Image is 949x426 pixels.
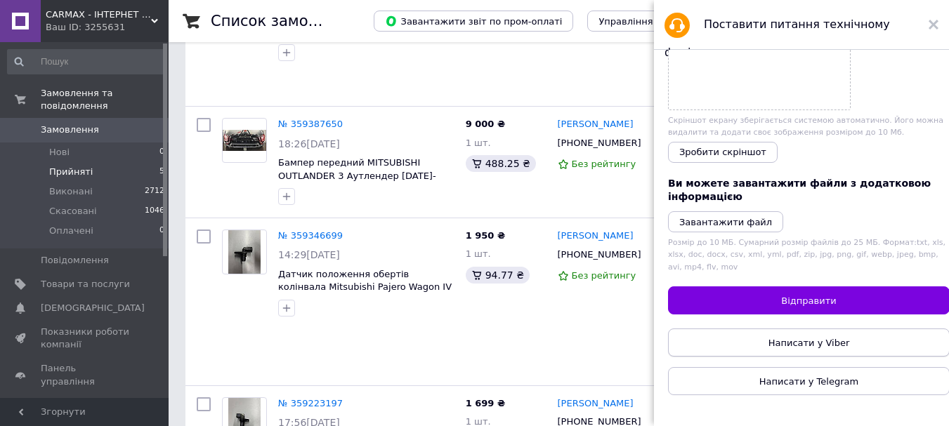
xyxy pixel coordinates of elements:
span: Без рейтингу [572,159,636,169]
img: Фото товару [228,230,261,274]
a: Фото товару [222,118,267,163]
span: Завантажити звіт по пром-оплаті [385,15,562,27]
span: 1046 [145,205,164,218]
span: CARMAX - ІНТЕРНЕТ МАГАЗИН АВТОЗАПЧАСТИН [46,8,151,21]
span: Замовлення та повідомлення [41,87,169,112]
a: № 359346699 [278,230,343,241]
div: [PHONE_NUMBER] [555,246,644,264]
span: Повідомлення [41,254,109,267]
span: 1 699 ₴ [466,398,505,408]
span: Ви можете завантажити файли з додатковою інформацією [668,178,931,203]
a: [PERSON_NAME] [558,118,634,131]
a: Фото товару [222,229,267,274]
span: Розмір до 10 МБ. Сумарний розмір файлів до 25 МБ. Формат: txt, xls, xlsx, doc, docx, csv, xml, ym... [668,238,945,272]
span: 1 шт. [466,248,491,259]
span: Нові [49,146,70,159]
span: Прийняті [49,166,93,178]
a: Бампер передний MITSUBISHI OUTLANDER 3 Аутлендер [DATE]-[DATE] ORIGINAL [278,157,436,194]
span: [DEMOGRAPHIC_DATA] [41,302,145,314]
button: Управління статусами [587,11,717,32]
span: 5 [159,166,164,178]
span: Написати у Viber [768,338,850,348]
h1: Список замовлень [211,13,353,29]
span: 1 950 ₴ [466,230,505,241]
span: 1 шт. [466,138,491,148]
span: 9 000 ₴ [466,119,505,129]
div: 488.25 ₴ [466,155,536,172]
span: 14:29[DATE] [278,249,340,260]
span: Виконані [49,185,93,198]
i: Завантажити файл [679,217,772,227]
div: 94.77 ₴ [466,267,530,284]
span: Скасовані [49,205,97,218]
span: Показники роботи компанії [41,326,130,351]
span: Панель управління [41,362,130,387]
input: Пошук [7,49,166,74]
button: Завантажити файл [668,211,783,232]
div: [PHONE_NUMBER] [555,134,644,152]
span: Замовлення [41,124,99,136]
span: 0 [159,146,164,159]
span: Управління статусами [598,16,706,27]
a: № 359223197 [278,398,343,408]
span: 0 [159,225,164,237]
span: Скріншот екрану зберігається системою автоматично. Його можна видалити та додати своє зображення ... [668,116,943,137]
a: [PERSON_NAME] [558,397,634,411]
span: Без рейтингу [572,270,636,281]
span: Товари та послуги [41,278,130,291]
a: № 359387650 [278,119,343,129]
img: Фото товару [223,130,266,151]
a: Датчик положення обертів колінвала Mitsubishi Pajero Wagon IV 06-11 1865A074 949979-1590 [278,269,452,305]
span: Зробити скріншот [679,147,766,157]
span: 2712 [145,185,164,198]
span: Написати у Telegram [759,376,858,387]
span: 18:26[DATE] [278,138,340,149]
button: Завантажити звіт по пром-оплаті [374,11,573,32]
a: [PERSON_NAME] [558,229,634,243]
div: Ваш ID: 3255631 [46,21,169,34]
span: Відправити [781,295,836,306]
button: Зробити скріншот [668,142,778,163]
span: Оплачені [49,225,93,237]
